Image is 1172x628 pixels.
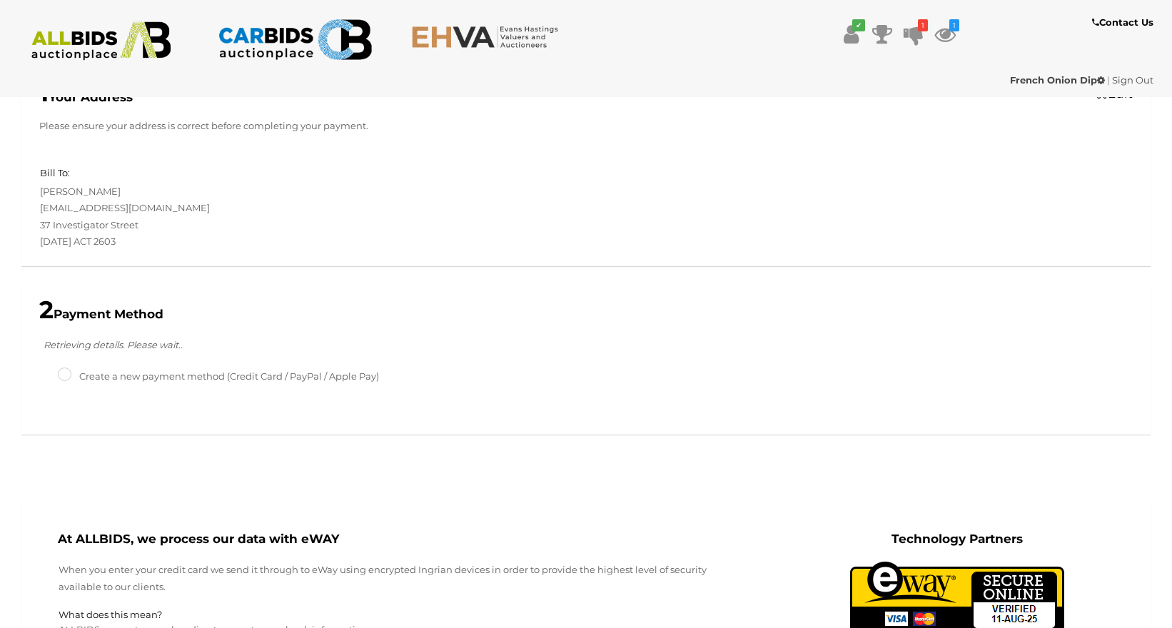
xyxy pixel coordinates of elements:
h5: What does this mean? [59,609,742,619]
h5: Bill To: [40,168,70,178]
span: | [1107,74,1110,86]
label: Create a new payment method (Credit Card / PayPal / Apple Pay) [58,368,379,385]
p: When you enter your credit card we send it through to eWay using encrypted Ingrian devices in ord... [59,562,742,595]
i: 1 [918,19,928,31]
p: Please ensure your address is correct before completing your payment. [39,118,1133,134]
b: Payment Method [39,307,163,321]
b: Technology Partners [891,532,1023,546]
a: 1 [934,21,956,47]
img: ALLBIDS.com.au [24,21,178,61]
img: EHVA.com.au [411,25,566,49]
b: Your Address [39,90,133,104]
a: Sign Out [1112,74,1153,86]
b: At ALLBIDS, we process our data with eWAY [58,532,339,546]
a: ✔ [840,21,862,47]
a: Contact Us [1092,14,1157,31]
strong: French Onion Dip [1010,74,1105,86]
i: Retrieving details. Please wait.. [44,339,183,350]
div: [PERSON_NAME] [EMAIL_ADDRESS][DOMAIN_NAME] 37 Investigator Street [DATE] ACT 2603 [29,165,586,250]
a: 1 [903,21,924,47]
a: French Onion Dip [1010,74,1107,86]
img: CARBIDS.com.au [218,14,373,65]
i: ✔ [852,19,865,31]
i: 1 [949,19,959,31]
span: 2 [39,295,54,325]
b: Contact Us [1092,16,1153,28]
